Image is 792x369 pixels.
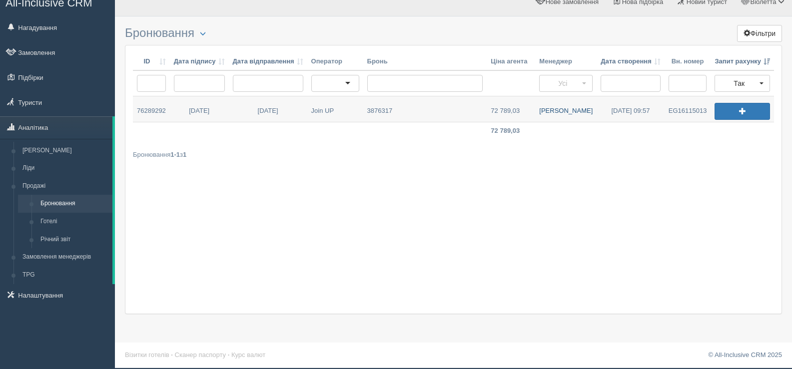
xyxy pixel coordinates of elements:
[228,351,230,359] span: ·
[36,195,112,213] a: Бронювання
[487,53,535,71] th: Ціна агента
[18,248,112,266] a: Замовлення менеджерів
[18,142,112,160] a: [PERSON_NAME]
[36,213,112,231] a: Готелі
[597,96,665,122] a: [DATE] 09:57
[363,96,487,122] a: 3876317
[18,177,112,195] a: Продажі
[721,78,757,88] span: Так
[535,96,597,122] a: [PERSON_NAME]
[171,351,173,359] span: ·
[175,351,226,359] a: Сканер паспорту
[229,96,307,122] a: [DATE]
[363,53,487,71] th: Бронь
[546,78,580,88] span: Усі
[231,351,265,359] a: Курс валют
[36,231,112,249] a: Річний звіт
[307,53,363,71] th: Оператор
[307,96,363,122] a: Join UP
[133,150,774,159] div: Бронювання з
[133,96,170,122] a: 76289292
[170,96,229,122] a: [DATE]
[665,53,711,71] th: Вн. номер
[708,351,782,359] a: © All-Inclusive CRM 2025
[174,57,225,66] a: Дата підпису
[125,26,782,40] h3: Бронювання
[715,57,770,66] a: Запит рахунку
[539,75,593,92] button: Усі
[233,57,303,66] a: Дата відправлення
[18,159,112,177] a: Ліди
[183,151,186,158] b: 1
[487,122,535,140] td: 72 789,03
[487,96,535,122] a: 72 789,03
[715,75,770,92] button: Так
[170,151,180,158] b: 1-1
[665,96,711,122] a: EG16115013
[18,266,112,284] a: TPG
[137,57,166,66] a: ID
[125,351,169,359] a: Візитки готелів
[737,25,782,42] button: Фільтри
[601,57,661,66] a: Дата створення
[535,53,597,71] th: Менеджер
